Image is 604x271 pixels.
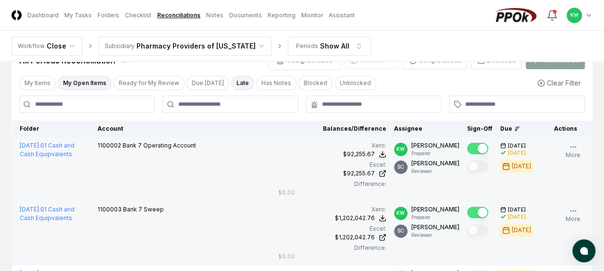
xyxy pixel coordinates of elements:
[572,239,595,262] button: atlas-launcher
[320,41,349,51] div: Show All
[467,224,488,236] button: Mark complete
[533,74,585,92] button: Clear Filter
[20,142,74,158] a: [DATE]:01 Cash and Cash Equipvalents
[278,180,386,188] div: Difference:
[274,121,390,137] th: Balances/Difference
[278,160,386,169] div: Excel:
[278,252,295,261] div: $0.00
[64,11,92,20] a: My Tasks
[229,11,262,20] a: Documents
[20,206,40,213] span: [DATE] :
[98,142,121,149] span: 1100002
[98,124,271,133] div: Account
[512,226,531,234] div: [DATE]
[105,42,135,50] div: Subsidiary
[463,121,496,137] th: Sign-Off
[58,76,111,90] button: My Open Items
[493,8,539,23] img: PPOk logo
[500,124,539,133] div: Due
[123,142,196,149] span: Bank 7 Operating Account
[546,124,585,133] div: Actions
[12,10,22,20] img: Logo
[278,141,386,150] div: Xero :
[12,121,94,137] th: Folder
[396,146,405,153] span: KW
[278,233,386,242] a: $1,202,042.76
[411,141,459,150] p: [PERSON_NAME]
[564,205,582,225] button: More
[343,169,375,178] div: $92,255.67
[390,121,463,137] th: Assignee
[564,141,582,161] button: More
[411,223,459,232] p: [PERSON_NAME]
[411,168,459,175] p: Reviewer
[335,214,386,222] button: $1,202,042.76
[113,76,185,90] button: Ready for My Review
[335,233,375,242] div: $1,202,042.76
[508,206,526,213] span: [DATE]
[301,11,323,20] a: Monitor
[186,76,229,90] button: Due Today
[278,224,386,233] div: Excel:
[334,76,376,90] button: Unblocked
[231,76,254,90] button: Late
[329,11,355,20] a: Assistant
[98,11,119,20] a: Folders
[508,149,526,157] div: [DATE]
[27,11,59,20] a: Dashboard
[397,227,404,234] span: SC
[157,11,200,20] a: Reconciliations
[512,162,531,171] div: [DATE]
[467,160,488,172] button: Mark complete
[566,7,583,24] button: KW
[343,150,375,159] div: $92,255.67
[20,142,40,149] span: [DATE] :
[278,244,386,252] div: Difference:
[570,12,579,19] span: KW
[396,209,405,217] span: KW
[278,205,386,214] div: Xero :
[411,214,459,221] p: Preparer
[397,163,404,171] span: SC
[508,142,526,149] span: [DATE]
[278,169,386,178] a: $92,255.67
[411,150,459,157] p: Preparer
[296,42,318,50] div: Periods
[18,42,45,50] div: Workflow
[206,11,223,20] a: Notes
[268,11,296,20] a: Reporting
[411,205,459,214] p: [PERSON_NAME]
[12,37,371,56] nav: breadcrumb
[411,232,459,239] p: Reviewer
[467,207,488,218] button: Mark complete
[278,188,295,197] div: $0.00
[125,11,151,20] a: Checklist
[411,159,459,168] p: [PERSON_NAME]
[256,76,296,90] button: Has Notes
[98,206,122,213] span: 1100003
[508,213,526,221] div: [DATE]
[298,76,333,90] button: Blocked
[343,150,386,159] button: $92,255.67
[123,206,164,213] span: Bank 7 Sweep
[20,206,74,222] a: [DATE]:01 Cash and Cash Equipvalents
[19,76,56,90] button: My Items
[335,214,375,222] div: $1,202,042.76
[467,143,488,154] button: Mark complete
[288,37,371,56] button: PeriodsShow All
